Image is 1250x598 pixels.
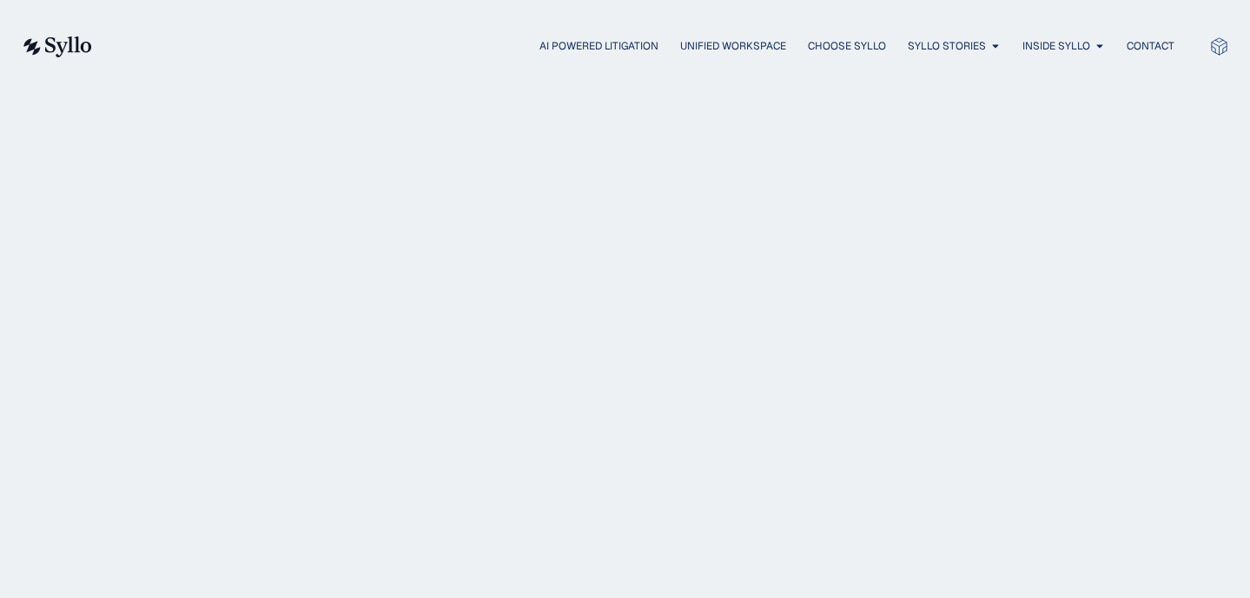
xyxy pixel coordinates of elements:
nav: Menu [127,38,1174,55]
a: AI Powered Litigation [539,38,658,54]
a: Contact [1127,38,1174,54]
div: Menu Toggle [127,38,1174,55]
img: syllo [21,36,92,57]
a: Inside Syllo [1022,38,1090,54]
a: Unified Workspace [680,38,786,54]
a: Syllo Stories [908,38,986,54]
a: Choose Syllo [808,38,886,54]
